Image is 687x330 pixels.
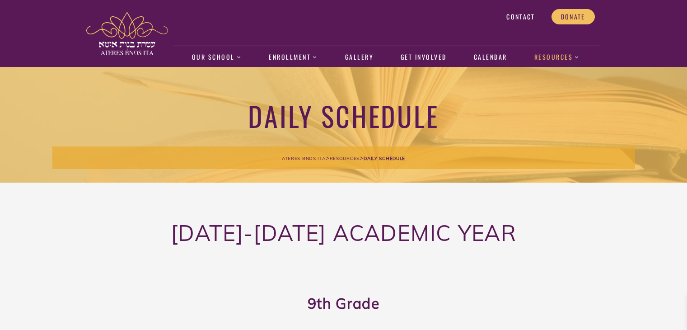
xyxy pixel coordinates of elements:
span: Ateres Bnos Ita [282,156,326,161]
a: Enrollment [264,47,322,68]
a: Contact [497,9,544,24]
span: Contact [506,13,535,21]
a: Get Involved [396,47,451,68]
a: Gallery [340,47,378,68]
span: Resources [330,156,360,161]
a: Ateres Bnos Ita [282,154,326,162]
a: Resources [330,154,360,162]
div: > > [52,146,635,169]
h2: [DATE]-[DATE] Academic Year [52,219,635,265]
a: Resources [529,47,584,68]
a: Donate [551,9,595,24]
h1: Daily Schedule [52,99,635,132]
span: Donate [561,13,585,21]
span: Daily Schedule [364,156,405,161]
a: Calendar [469,47,512,68]
strong: 9th Grade [308,294,380,312]
a: Our School [187,47,246,68]
img: ateres [86,12,168,55]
